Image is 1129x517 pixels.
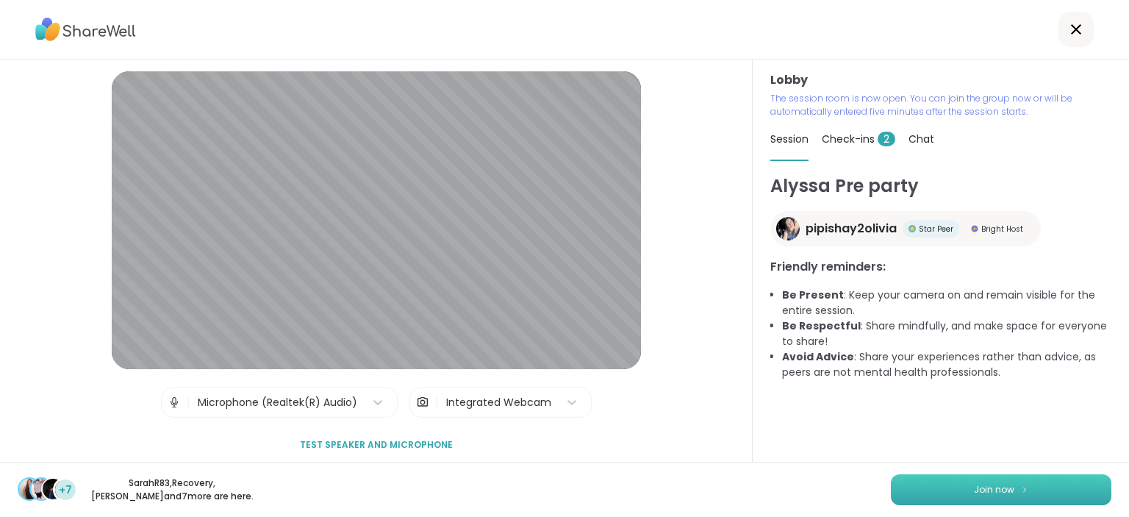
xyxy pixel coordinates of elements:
[776,217,800,240] img: pipishay2olivia
[294,429,459,460] button: Test speaker and microphone
[782,288,844,302] b: Be Present
[782,349,1111,380] li: : Share your experiences rather than advice, as peers are not mental health professionals.
[35,13,136,46] img: ShareWell Logo
[822,132,895,146] span: Check-ins
[891,474,1111,505] button: Join now
[806,220,897,238] span: pipishay2olivia
[770,92,1111,118] p: The session room is now open. You can join the group now or will be automatically entered five mi...
[416,388,429,417] img: Camera
[435,388,439,417] span: |
[782,288,1111,318] li: : Keep your camera on and remain visible for the entire session.
[908,225,916,232] img: Star Peer
[782,349,854,364] b: Avoid Advice
[908,132,934,146] span: Chat
[43,479,63,499] img: Sandra_D
[770,258,1111,276] h3: Friendly reminders:
[19,479,40,499] img: SarahR83
[446,395,551,410] div: Integrated Webcam
[981,224,1023,235] span: Bright Host
[782,318,1111,349] li: : Share mindfully, and make space for everyone to share!
[782,318,861,333] b: Be Respectful
[974,483,1014,496] span: Join now
[770,211,1041,246] a: pipishay2oliviapipishay2oliviaStar PeerStar PeerBright HostBright Host
[168,388,181,417] img: Microphone
[770,132,809,146] span: Session
[187,388,190,417] span: |
[1020,485,1029,493] img: ShareWell Logomark
[878,132,895,146] span: 2
[198,395,357,410] div: Microphone (Realtek(R) Audio)
[90,477,254,503] p: SarahR83 , Recovery , [PERSON_NAME] and 7 more are here.
[59,482,72,498] span: +7
[919,224,953,235] span: Star Peer
[971,225,978,232] img: Bright Host
[31,479,51,499] img: Recovery
[770,173,1111,199] h1: Alyssa Pre party
[300,438,453,452] span: Test speaker and microphone
[770,71,1111,89] h3: Lobby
